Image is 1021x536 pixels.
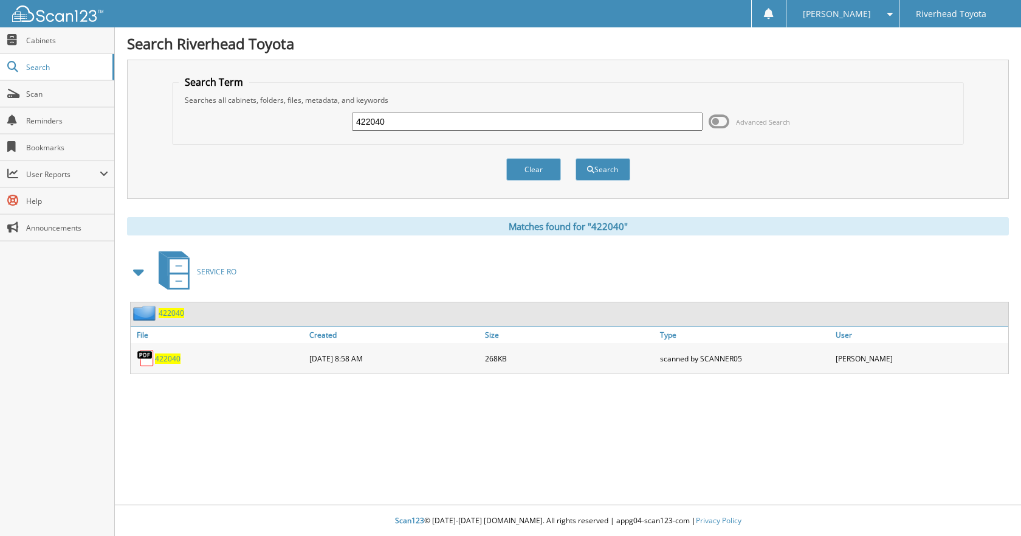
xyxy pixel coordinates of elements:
a: Size [482,327,658,343]
a: Privacy Policy [696,515,741,526]
img: PDF.png [137,349,155,367]
span: Help [26,196,108,206]
div: [PERSON_NAME] [833,346,1008,371]
div: Searches all cabinets, folders, files, metadata, and keywords [179,95,958,105]
img: scan123-logo-white.svg [12,5,103,22]
a: SERVICE RO [151,248,236,296]
img: folder2.png [133,305,159,321]
a: 422040 [155,353,180,364]
div: scanned by SCANNER05 [657,346,833,371]
a: User [833,327,1008,343]
span: Reminders [26,116,108,126]
div: © [DATE]-[DATE] [DOMAIN_NAME]. All rights reserved | appg04-scan123-com | [115,506,1021,536]
span: Riverhead Toyota [916,10,986,18]
span: Bookmarks [26,142,108,153]
span: Cabinets [26,35,108,46]
a: Type [657,327,833,343]
span: Scan [26,89,108,99]
button: Search [576,158,630,181]
legend: Search Term [179,75,249,89]
a: Created [306,327,482,343]
a: File [131,327,306,343]
h1: Search Riverhead Toyota [127,33,1009,54]
iframe: Chat Widget [960,478,1021,536]
div: Matches found for "422040" [127,217,1009,235]
span: Announcements [26,223,108,233]
button: Clear [506,158,561,181]
span: User Reports [26,169,100,179]
span: SERVICE RO [197,266,236,277]
span: Search [26,62,106,72]
div: [DATE] 8:58 AM [306,346,482,371]
span: Scan123 [395,515,424,526]
span: [PERSON_NAME] [803,10,871,18]
a: 422040 [159,308,184,318]
span: Advanced Search [736,117,790,127]
div: 268KB [482,346,658,371]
